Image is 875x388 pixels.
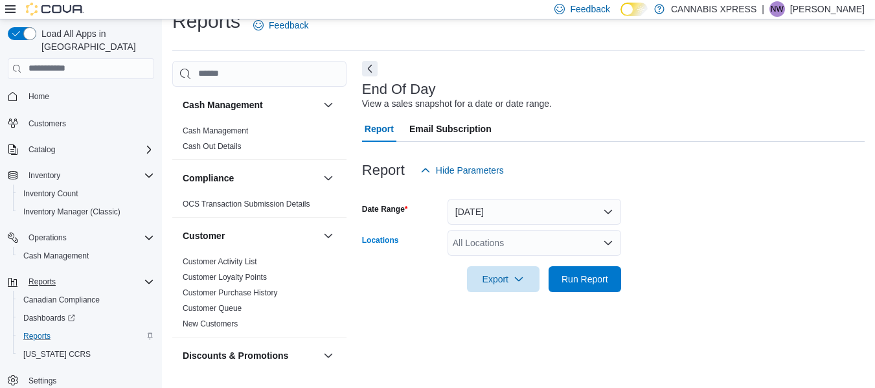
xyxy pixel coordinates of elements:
[183,273,267,282] a: Customer Loyalty Points
[183,229,225,242] h3: Customer
[183,376,217,387] span: Discounts
[183,126,248,136] span: Cash Management
[183,303,242,314] span: Customer Queue
[183,172,234,185] h3: Compliance
[18,292,105,308] a: Canadian Compliance
[13,185,159,203] button: Inventory Count
[549,266,621,292] button: Run Report
[18,347,96,362] a: [US_STATE] CCRS
[362,97,552,111] div: View a sales snapshot for a date or date range.
[3,273,159,291] button: Reports
[23,230,154,245] span: Operations
[183,304,242,313] a: Customer Queue
[183,319,238,328] a: New Customers
[28,170,60,181] span: Inventory
[23,313,75,323] span: Dashboards
[3,113,159,132] button: Customers
[603,238,613,248] button: Open list of options
[28,91,49,102] span: Home
[23,230,72,245] button: Operations
[321,170,336,186] button: Compliance
[183,229,318,242] button: Customer
[18,186,84,201] a: Inventory Count
[26,3,84,16] img: Cova
[172,8,240,34] h1: Reports
[183,272,267,282] span: Customer Loyalty Points
[23,188,78,199] span: Inventory Count
[13,327,159,345] button: Reports
[183,319,238,329] span: New Customers
[771,1,784,17] span: NW
[183,288,278,298] span: Customer Purchase History
[671,1,756,17] p: CANNABIS XPRESS
[321,348,336,363] button: Discounts & Promotions
[248,12,313,38] a: Feedback
[28,119,66,129] span: Customers
[18,310,154,326] span: Dashboards
[23,89,54,104] a: Home
[183,288,278,297] a: Customer Purchase History
[28,144,55,155] span: Catalog
[409,116,492,142] span: Email Subscription
[23,142,154,157] span: Catalog
[23,116,71,131] a: Customers
[23,168,65,183] button: Inventory
[23,349,91,359] span: [US_STATE] CCRS
[36,27,154,53] span: Load All Apps in [GEOGRAPHIC_DATA]
[183,349,318,362] button: Discounts & Promotions
[467,266,540,292] button: Export
[18,248,154,264] span: Cash Management
[18,310,80,326] a: Dashboards
[3,229,159,247] button: Operations
[762,1,764,17] p: |
[183,349,288,362] h3: Discounts & Promotions
[562,273,608,286] span: Run Report
[172,196,347,217] div: Compliance
[28,277,56,287] span: Reports
[436,164,504,177] span: Hide Parameters
[183,257,257,267] span: Customer Activity List
[23,168,154,183] span: Inventory
[28,376,56,386] span: Settings
[570,3,609,16] span: Feedback
[13,309,159,327] a: Dashboards
[362,82,436,97] h3: End Of Day
[18,204,126,220] a: Inventory Manager (Classic)
[13,203,159,221] button: Inventory Manager (Classic)
[3,166,159,185] button: Inventory
[18,347,154,362] span: Washington CCRS
[13,247,159,265] button: Cash Management
[23,331,51,341] span: Reports
[18,328,154,344] span: Reports
[183,142,242,151] a: Cash Out Details
[321,228,336,244] button: Customer
[415,157,509,183] button: Hide Parameters
[183,377,217,386] a: Discounts
[23,274,154,290] span: Reports
[790,1,865,17] p: [PERSON_NAME]
[23,142,60,157] button: Catalog
[269,19,308,32] span: Feedback
[620,16,621,17] span: Dark Mode
[23,295,100,305] span: Canadian Compliance
[365,116,394,142] span: Report
[183,200,310,209] a: OCS Transaction Submission Details
[183,172,318,185] button: Compliance
[769,1,785,17] div: Nathan Wilson
[23,115,154,131] span: Customers
[183,98,263,111] h3: Cash Management
[448,199,621,225] button: [DATE]
[18,248,94,264] a: Cash Management
[3,87,159,106] button: Home
[18,204,154,220] span: Inventory Manager (Classic)
[362,61,378,76] button: Next
[23,274,61,290] button: Reports
[172,254,347,337] div: Customer
[172,123,347,159] div: Cash Management
[362,204,408,214] label: Date Range
[475,266,532,292] span: Export
[23,251,89,261] span: Cash Management
[23,88,154,104] span: Home
[321,97,336,113] button: Cash Management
